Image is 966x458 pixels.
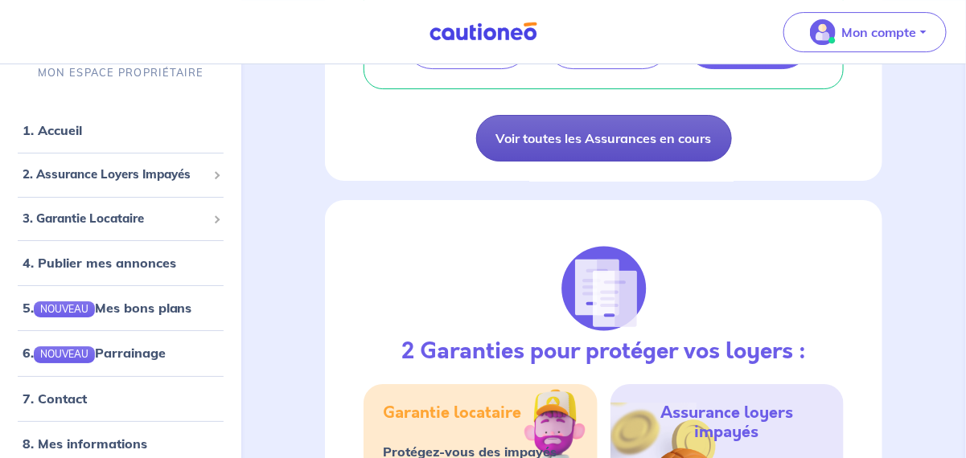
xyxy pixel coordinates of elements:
[23,436,147,452] a: 8. Mes informations
[23,391,87,407] a: 7. Contact
[6,159,235,190] div: 2. Assurance Loyers Impayés
[23,300,192,316] a: 5.NOUVEAUMes bons plans
[423,22,544,42] img: Cautioneo
[476,115,732,162] a: Voir toutes les Assurances en cours
[6,382,235,415] div: 7. Contact
[6,114,235,146] div: 1. Accueil
[23,345,166,361] a: 6.NOUVEAUParrainage
[23,255,176,271] a: 4. Publier mes annonces
[6,203,235,235] div: 3. Garantie Locataire
[6,337,235,369] div: 6.NOUVEAUParrainage
[810,19,836,45] img: illu_account_valid_menu.svg
[401,338,806,366] h3: 2 Garanties pour protéger vos loyers :
[630,403,824,442] h5: Assurance loyers impayés
[23,122,82,138] a: 1. Accueil
[23,210,207,228] span: 3. Garantie Locataire
[383,403,521,423] h5: Garantie locataire
[6,247,235,279] div: 4. Publier mes annonces
[38,65,203,80] p: MON ESPACE PROPRIÉTAIRE
[561,245,647,332] img: justif-loupe
[842,22,917,42] p: Mon compte
[23,166,207,184] span: 2. Assurance Loyers Impayés
[6,292,235,324] div: 5.NOUVEAUMes bons plans
[783,12,947,52] button: illu_account_valid_menu.svgMon compte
